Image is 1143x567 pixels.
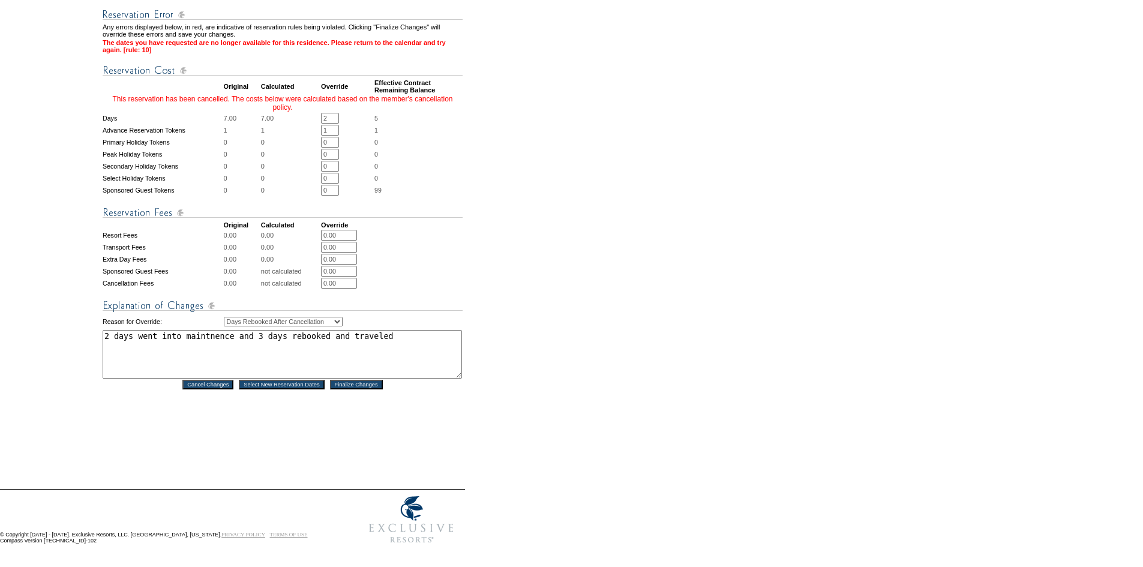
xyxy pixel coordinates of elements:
td: Resort Fees [103,230,223,241]
a: PRIVACY POLICY [221,532,265,538]
td: Secondary Holiday Tokens [103,161,223,172]
td: Select Holiday Tokens [103,173,223,184]
img: Reservation Fees [103,205,463,220]
input: Cancel Changes [182,380,233,389]
td: Sponsored Guest Tokens [103,185,223,196]
td: Original [224,221,260,229]
td: Calculated [261,221,320,229]
span: 0 [374,151,378,158]
td: Advance Reservation Tokens [103,125,223,136]
td: Reason for Override: [103,314,223,329]
td: 0.00 [224,254,260,265]
img: Exclusive Resorts [358,490,465,550]
td: 0 [224,185,260,196]
td: 1 [224,125,260,136]
td: Any errors displayed below, in red, are indicative of reservation rules being violated. Clicking ... [103,23,463,38]
td: 0.00 [224,266,260,277]
td: 0 [261,185,320,196]
td: 0 [261,137,320,148]
td: 0 [261,161,320,172]
td: not calculated [261,278,320,289]
td: 1 [261,125,320,136]
td: 0.00 [261,242,320,253]
span: 0 [374,139,378,146]
td: Original [224,79,260,94]
td: 0 [261,173,320,184]
span: 1 [374,127,378,134]
td: Override [321,221,373,229]
td: 0.00 [261,254,320,265]
td: Override [321,79,373,94]
td: 0 [224,161,260,172]
td: Days [103,113,223,124]
td: Transport Fees [103,242,223,253]
td: Cancellation Fees [103,278,223,289]
td: Calculated [261,79,320,94]
td: 0.00 [261,230,320,241]
span: 99 [374,187,382,194]
td: 7.00 [261,113,320,124]
span: 5 [374,115,378,122]
td: 0.00 [224,242,260,253]
td: Peak Holiday Tokens [103,149,223,160]
input: Finalize Changes [330,380,383,389]
td: 0.00 [224,278,260,289]
span: 0 [374,175,378,182]
td: 0 [261,149,320,160]
td: 0 [224,149,260,160]
a: TERMS OF USE [270,532,308,538]
span: 0 [374,163,378,170]
td: Extra Day Fees [103,254,223,265]
td: 0 [224,173,260,184]
td: Primary Holiday Tokens [103,137,223,148]
td: The dates you have requested are no longer available for this residence. Please return to the cal... [103,39,463,53]
img: Reservation Cost [103,63,463,78]
td: 0.00 [224,230,260,241]
td: Effective Contract Remaining Balance [374,79,463,94]
td: not calculated [261,266,320,277]
td: This reservation has been cancelled. The costs below were calculated based on the member's cancel... [103,95,463,112]
input: Select New Reservation Dates [239,380,325,389]
img: Reservation Errors [103,7,463,22]
td: 0 [224,137,260,148]
td: Sponsored Guest Fees [103,266,223,277]
td: 7.00 [224,113,260,124]
img: Explanation of Changes [103,298,463,313]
